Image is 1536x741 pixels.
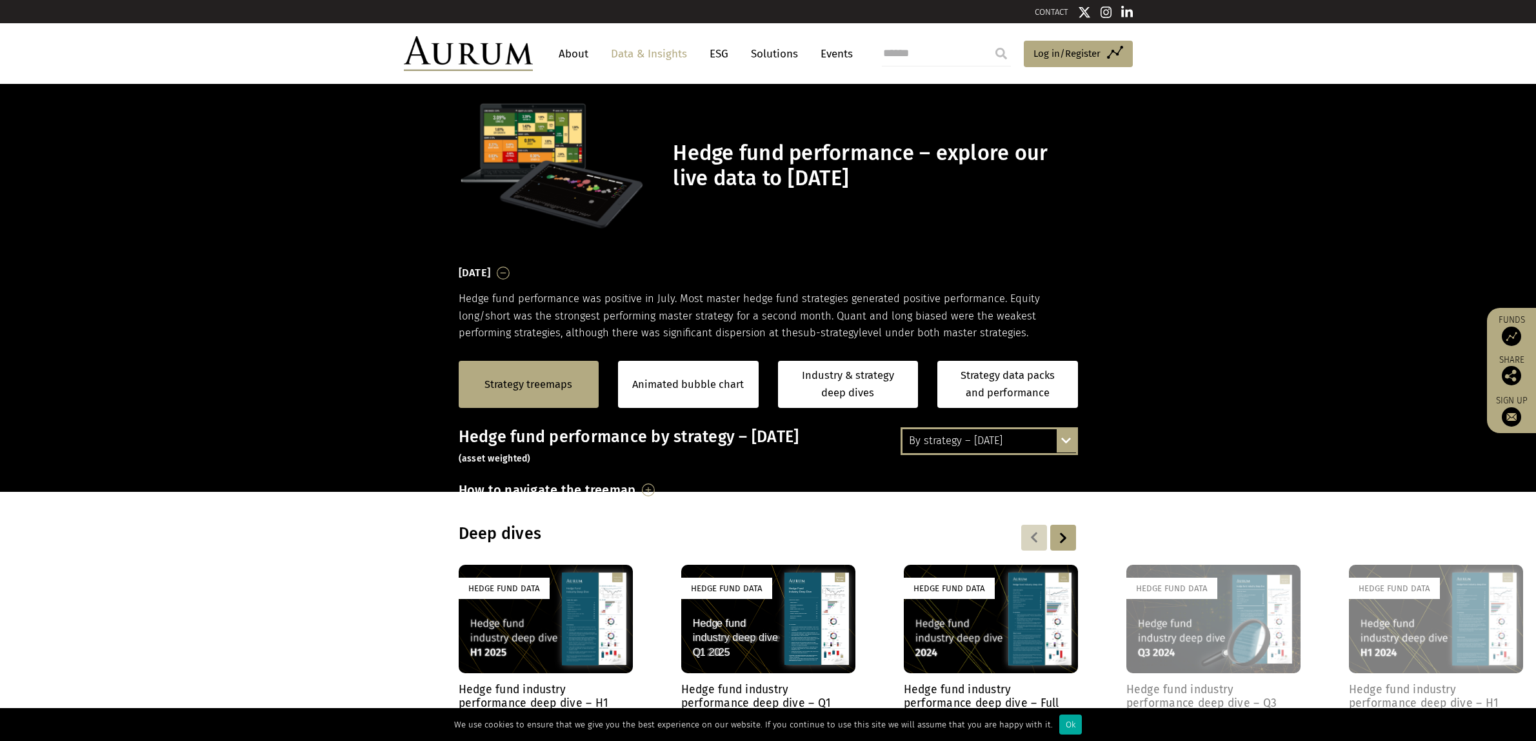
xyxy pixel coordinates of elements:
img: Twitter icon [1078,6,1091,19]
h1: Hedge fund performance – explore our live data to [DATE] [673,141,1074,191]
h4: Hedge fund industry performance deep dive – Q3 2024 [1126,683,1301,724]
span: Log in/Register [1033,46,1101,61]
a: Events [814,42,853,66]
img: Access Funds [1502,327,1521,346]
a: Solutions [744,42,804,66]
a: Log in/Register [1024,41,1133,68]
img: Linkedin icon [1121,6,1133,19]
img: Share this post [1502,366,1521,385]
span: sub-strategy [798,327,859,339]
a: Strategy treemaps [484,376,572,393]
a: Strategy data packs and performance [937,361,1078,408]
a: Sign up [1493,395,1530,427]
div: By strategy – [DATE] [903,429,1076,452]
h4: Hedge fund industry performance deep dive – Q1 2025 [681,683,855,724]
div: Hedge Fund Data [1126,578,1217,599]
a: Funds [1493,314,1530,346]
h4: Hedge fund industry performance deep dive – H1 2024 [1349,683,1523,724]
div: Hedge Fund Data [459,578,550,599]
h3: [DATE] [459,263,491,283]
a: Animated bubble chart [632,376,744,393]
img: Instagram icon [1101,6,1112,19]
div: Hedge Fund Data [1349,578,1440,599]
img: Sign up to our newsletter [1502,407,1521,427]
h3: How to navigate the treemap [459,479,636,501]
h4: Hedge fund industry performance deep dive – Full year [DATE] [904,683,1078,724]
a: Data & Insights [604,42,693,66]
h3: Hedge fund performance by strategy – [DATE] [459,427,1078,466]
a: Industry & strategy deep dives [778,361,919,408]
a: About [552,42,595,66]
h3: Deep dives [459,524,912,543]
img: Aurum [404,36,533,71]
a: ESG [703,42,735,66]
p: Hedge fund performance was positive in July. Most master hedge fund strategies generated positive... [459,290,1078,341]
div: Share [1493,356,1530,385]
div: Hedge Fund Data [681,578,772,599]
a: CONTACT [1035,7,1068,17]
input: Submit [988,41,1014,66]
h4: Hedge fund industry performance deep dive – H1 2025 [459,683,633,724]
small: (asset weighted) [459,453,531,464]
div: Ok [1059,715,1082,735]
div: Hedge Fund Data [904,578,995,599]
